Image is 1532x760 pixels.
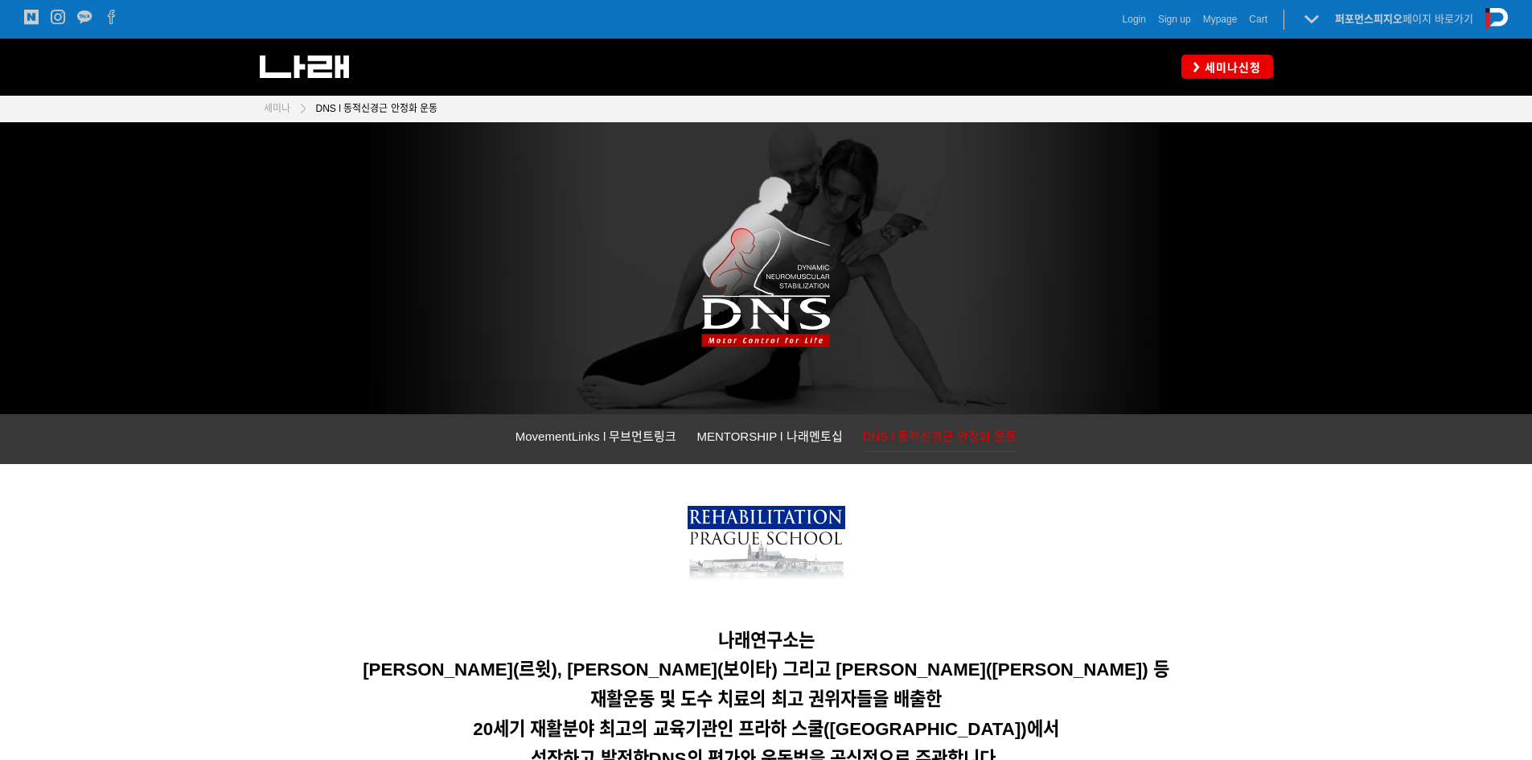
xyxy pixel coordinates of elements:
[1335,13,1403,25] strong: 퍼포먼스피지오
[515,426,677,451] a: MovementLinks l 무브먼트링크
[696,426,842,451] a: MENTORSHIP l 나래멘토십
[363,659,1169,680] span: [PERSON_NAME](르윗), [PERSON_NAME](보이타) 그리고 [PERSON_NAME]([PERSON_NAME]) 등
[473,719,1058,739] span: 20세기 재활분야 최고의 교육기관인 프라하 스쿨([GEOGRAPHIC_DATA])에서
[863,429,1017,443] span: DNS l 동적신경근 안정화 운동
[308,101,437,117] a: DNS l 동적신경근 안정화 운동
[515,429,677,443] span: MovementLinks l 무브먼트링크
[1249,11,1267,27] a: Cart
[1200,60,1261,76] span: 세미나신청
[863,426,1017,452] a: DNS l 동적신경근 안정화 운동
[590,689,942,709] span: 재활운동 및 도수 치료의 최고 권위자들을 배출한
[696,429,842,443] span: MENTORSHIP l 나래멘토십
[316,103,437,114] span: DNS l 동적신경근 안정화 운동
[688,506,845,589] img: 7bd3899b73cc6.png
[1181,55,1273,78] a: 세미나신청
[1203,11,1238,27] a: Mypage
[264,101,290,117] a: 세미나
[1123,11,1146,27] a: Login
[718,631,815,651] span: 나래연구소는
[264,103,290,114] span: 세미나
[1158,11,1191,27] a: Sign up
[1335,13,1473,25] a: 퍼포먼스피지오페이지 바로가기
